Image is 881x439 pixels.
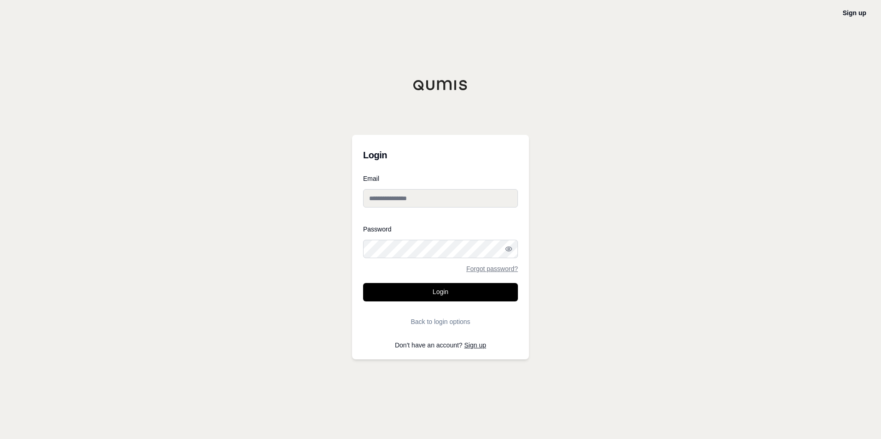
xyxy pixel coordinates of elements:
label: Email [363,175,518,182]
a: Sign up [464,341,486,349]
button: Back to login options [363,312,518,331]
p: Don't have an account? [363,342,518,348]
a: Sign up [843,9,866,17]
a: Forgot password? [466,266,518,272]
img: Qumis [413,80,468,91]
button: Login [363,283,518,301]
label: Password [363,226,518,232]
h3: Login [363,146,518,164]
